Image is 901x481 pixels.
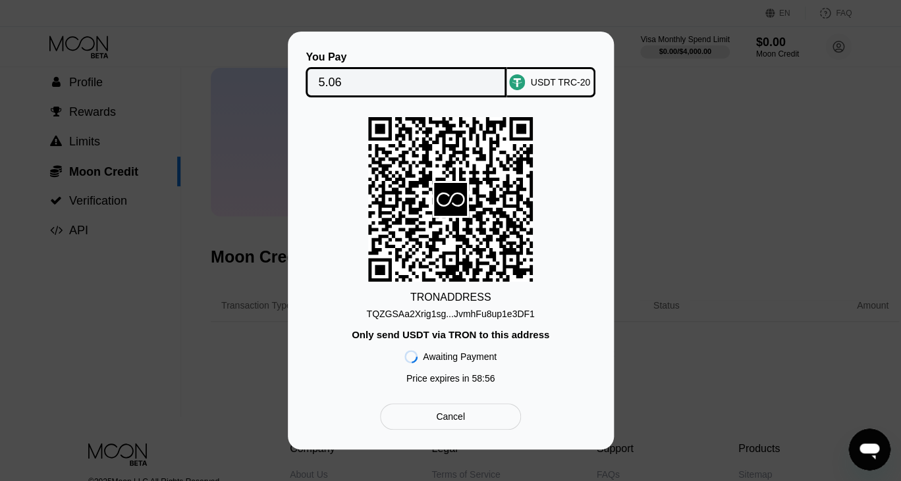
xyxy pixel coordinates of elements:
[530,77,590,88] div: USDT TRC-20
[366,309,534,319] div: TQZGSAa2Xrig1sg...JvmhFu8up1e3DF1
[436,411,465,422] div: Cancel
[472,373,495,384] span: 58 : 56
[848,428,890,470] iframe: Button to launch messaging window
[410,291,491,303] div: TRON ADDRESS
[308,51,594,97] div: You PayUSDT TRC-20
[306,51,506,63] div: You Pay
[406,373,495,384] div: Price expires in
[352,329,549,340] div: Only send USDT via TRON to this address
[423,351,497,362] div: Awaiting Payment
[380,403,520,430] div: Cancel
[366,303,534,319] div: TQZGSAa2Xrig1sg...JvmhFu8up1e3DF1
